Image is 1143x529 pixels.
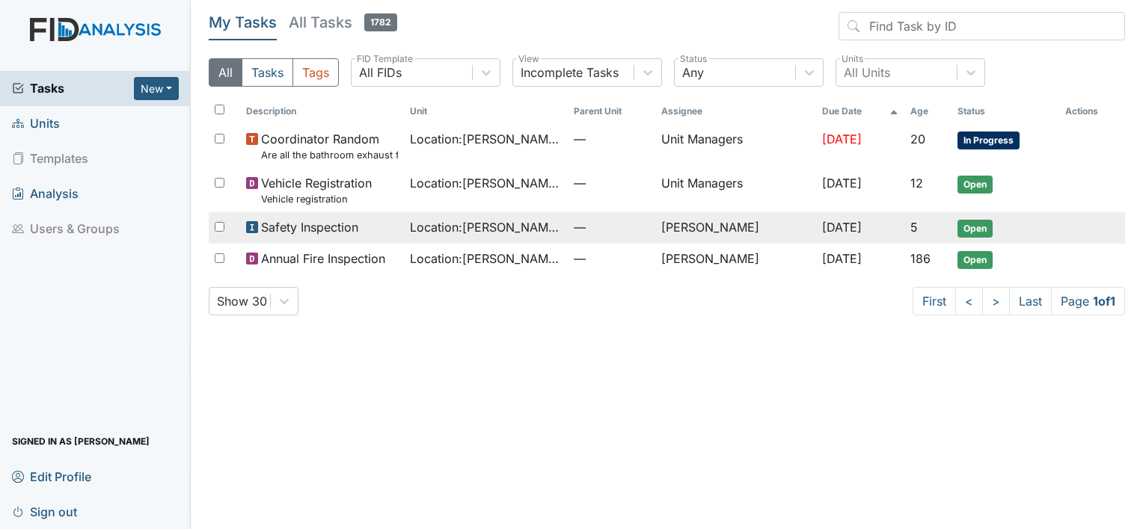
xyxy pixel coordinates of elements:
[134,77,179,100] button: New
[822,251,862,266] span: [DATE]
[952,99,1060,124] th: Toggle SortBy
[261,148,398,162] small: Are all the bathroom exhaust fan covers clean and dust free?
[1093,294,1115,309] strong: 1 of 1
[822,132,862,146] span: [DATE]
[217,292,267,310] div: Show 30
[261,174,372,206] span: Vehicle Registration Vehicle registration
[292,58,339,87] button: Tags
[655,124,816,168] td: Unit Managers
[242,58,293,87] button: Tasks
[910,251,931,266] span: 186
[574,130,649,148] span: —
[839,12,1125,40] input: Find Task by ID
[682,64,704,81] div: Any
[261,218,358,236] span: Safety Inspection
[816,99,904,124] th: Toggle SortBy
[913,287,956,315] a: First
[957,132,1020,149] span: In Progress
[12,465,91,488] span: Edit Profile
[655,168,816,212] td: Unit Managers
[410,130,562,148] span: Location : [PERSON_NAME]. [GEOGRAPHIC_DATA]
[1059,99,1125,124] th: Actions
[904,99,952,124] th: Toggle SortBy
[261,192,372,206] small: Vehicle registration
[364,13,397,31] span: 1782
[240,99,404,124] th: Toggle SortBy
[655,244,816,275] td: [PERSON_NAME]
[913,287,1125,315] nav: task-pagination
[982,287,1010,315] a: >
[12,112,60,135] span: Units
[215,105,224,114] input: Toggle All Rows Selected
[957,176,993,194] span: Open
[209,58,339,87] div: Type filter
[910,132,925,146] span: 20
[209,12,277,33] h5: My Tasks
[410,218,562,236] span: Location : [PERSON_NAME]. [GEOGRAPHIC_DATA]
[910,176,923,191] span: 12
[289,12,397,33] h5: All Tasks
[655,99,816,124] th: Assignee
[209,58,242,87] button: All
[261,130,398,162] span: Coordinator Random Are all the bathroom exhaust fan covers clean and dust free?
[12,182,79,205] span: Analysis
[957,251,993,269] span: Open
[574,250,649,267] span: —
[822,220,862,235] span: [DATE]
[410,174,562,192] span: Location : [PERSON_NAME]. [GEOGRAPHIC_DATA]
[1009,287,1052,315] a: Last
[359,64,402,81] div: All FIDs
[844,64,890,81] div: All Units
[655,212,816,244] td: [PERSON_NAME]
[568,99,655,124] th: Toggle SortBy
[410,250,562,267] span: Location : [PERSON_NAME]. [GEOGRAPHIC_DATA]
[261,250,385,267] span: Annual Fire Inspection
[957,220,993,238] span: Open
[521,64,619,81] div: Incomplete Tasks
[1051,287,1125,315] span: Page
[910,220,918,235] span: 5
[822,176,862,191] span: [DATE]
[12,430,150,453] span: Signed in as [PERSON_NAME]
[574,174,649,192] span: —
[955,287,983,315] a: <
[12,79,134,97] a: Tasks
[12,500,77,523] span: Sign out
[404,99,568,124] th: Toggle SortBy
[574,218,649,236] span: —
